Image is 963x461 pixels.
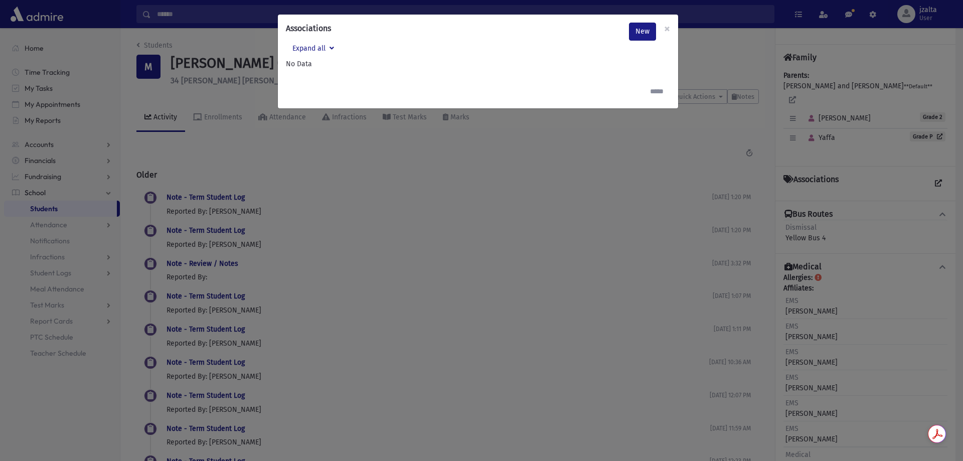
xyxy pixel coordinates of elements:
[664,22,670,36] span: ×
[286,59,670,69] label: No Data
[629,23,656,41] a: New
[656,15,678,43] button: Close
[286,23,331,35] h6: Associations
[286,41,341,59] button: Expand all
